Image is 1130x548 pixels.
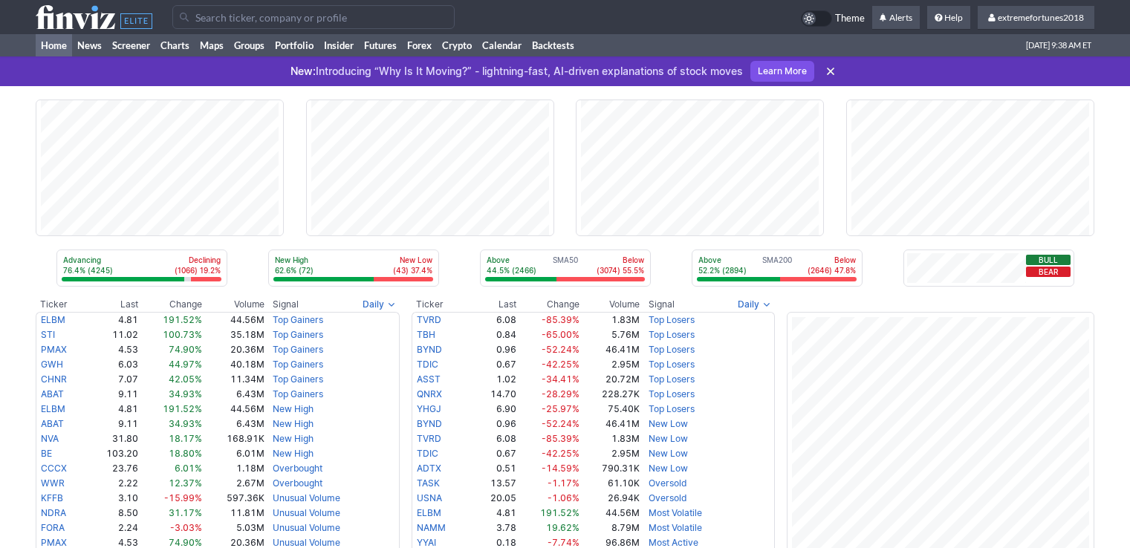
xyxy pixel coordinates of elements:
td: 44.56M [203,402,264,417]
td: 20.72M [580,372,641,387]
a: ABAT [41,418,64,429]
td: 790.31K [580,461,641,476]
a: Charts [155,34,195,56]
a: New Low [649,418,688,429]
p: 44.5% (2466) [487,265,536,275]
td: 44.56M [580,506,641,521]
td: 75.40K [580,402,641,417]
td: 0.51 [465,461,517,476]
a: TBH [417,329,435,340]
span: -85.39% [542,314,579,325]
a: Futures [359,34,402,56]
a: Backtests [527,34,579,56]
span: -3.03% [170,522,202,533]
td: 61.10K [580,476,641,491]
p: New Low [393,255,432,265]
a: Unusual Volume [273,492,340,503]
span: 6.01% [175,463,202,474]
a: ELBM [41,314,65,325]
a: Top Losers [649,403,695,414]
span: 42.05% [169,374,202,385]
span: 31.17% [169,507,202,518]
span: 18.17% [169,433,202,444]
td: 35.18M [203,327,264,342]
a: GWH [41,359,63,370]
a: ASST [417,374,441,385]
td: 597.36K [203,491,264,506]
a: Top Losers [649,359,695,370]
a: Top Gainers [273,359,323,370]
a: Forex [402,34,437,56]
td: 8.79M [580,521,641,535]
td: 11.81M [203,506,264,521]
a: Most Volatile [649,507,702,518]
a: TDIC [417,448,438,459]
a: NAMM [417,522,446,533]
a: Unusual Volume [273,537,340,548]
a: TVRD [417,314,441,325]
td: 3.78 [465,521,517,535]
p: 52.2% (2894) [698,265,747,275]
span: -28.29% [542,388,579,399]
p: New High [275,255,314,265]
a: WWR [41,477,65,489]
td: 11.34M [203,372,264,387]
a: Crypto [437,34,477,56]
button: Signals interval [734,297,775,312]
a: QNRX [417,388,442,399]
th: Last [465,297,517,312]
a: ADTX [417,463,441,474]
a: PMAX [41,537,67,548]
a: Top Gainers [273,388,323,399]
td: 9.11 [86,387,139,402]
span: -42.25% [542,448,579,459]
span: Daily [738,297,759,312]
a: New High [273,418,314,429]
a: Calendar [477,34,527,56]
td: 1.83M [580,431,641,446]
a: TASK [417,477,440,489]
a: New High [273,433,314,444]
a: YYAI [417,537,436,548]
td: 8.50 [86,506,139,521]
td: 0.84 [465,327,517,342]
a: New Low [649,448,688,459]
a: Most Active [649,537,698,548]
a: Learn More [750,61,814,82]
td: 40.18M [203,357,264,372]
a: Help [927,6,970,30]
a: Maps [195,34,229,56]
p: Above [487,255,536,265]
td: 6.01M [203,446,264,461]
td: 168.91K [203,431,264,446]
td: 0.67 [465,446,517,461]
a: CHNR [41,374,67,385]
a: BYND [417,344,442,355]
td: 2.95M [580,446,641,461]
p: (1066) 19.2% [175,265,221,275]
a: Top Losers [649,314,695,325]
td: 6.08 [465,312,517,327]
th: Volume [203,297,264,312]
span: -14.59% [542,463,579,474]
a: Insider [319,34,359,56]
td: 11.02 [86,327,139,342]
p: Advancing [63,255,113,265]
td: 2.22 [86,476,139,491]
a: Overbought [273,463,322,474]
a: YHGJ [417,403,441,414]
td: 103.20 [86,446,139,461]
a: extremefortunes2018 [978,6,1094,30]
span: 34.93% [169,418,202,429]
td: 2.67M [203,476,264,491]
span: -42.25% [542,359,579,370]
button: Bull [1026,255,1071,265]
span: -34.41% [542,374,579,385]
span: 12.37% [169,477,202,489]
td: 7.07 [86,372,139,387]
td: 44.56M [203,312,264,327]
a: Oversold [649,477,686,489]
span: 44.97% [169,359,202,370]
a: STI [41,329,55,340]
a: ABAT [41,388,64,399]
